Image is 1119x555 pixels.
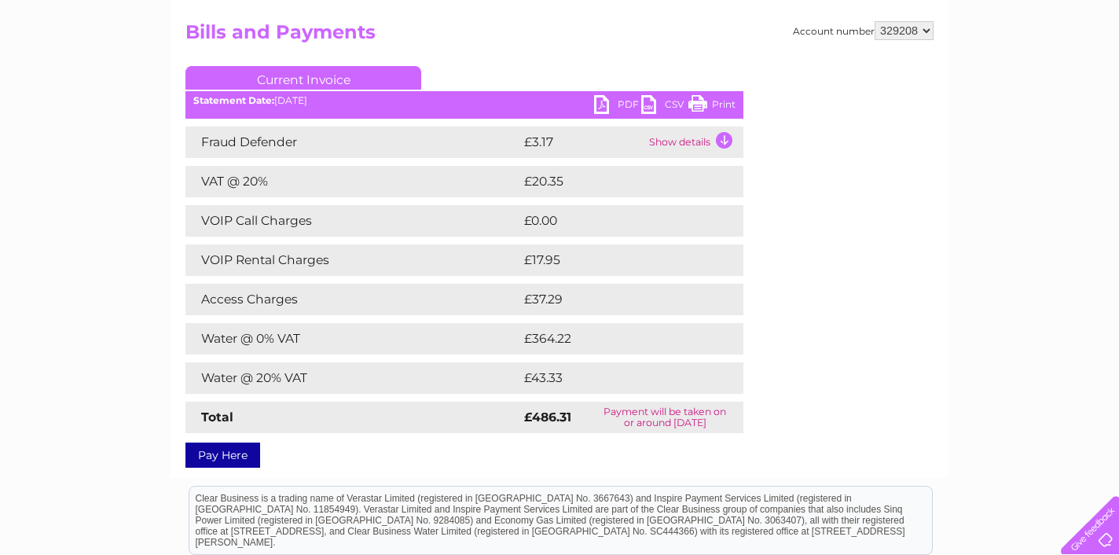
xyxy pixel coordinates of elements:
[185,127,520,158] td: Fraud Defender
[520,323,716,355] td: £364.22
[586,402,743,433] td: Payment will be taken on or around [DATE]
[520,205,707,237] td: £0.00
[520,127,645,158] td: £3.17
[189,9,932,76] div: Clear Business is a trading name of Verastar Limited (registered in [GEOGRAPHIC_DATA] No. 3667643...
[641,95,688,118] a: CSV
[39,41,119,89] img: logo.png
[882,67,916,79] a: Energy
[1067,67,1104,79] a: Log out
[823,8,931,28] a: 0333 014 3131
[185,284,520,315] td: Access Charges
[193,94,274,106] b: Statement Date:
[594,95,641,118] a: PDF
[185,166,520,197] td: VAT @ 20%
[520,362,711,394] td: £43.33
[926,67,973,79] a: Telecoms
[688,95,736,118] a: Print
[520,166,711,197] td: £20.35
[1014,67,1053,79] a: Contact
[185,205,520,237] td: VOIP Call Charges
[982,67,1005,79] a: Blog
[524,410,571,425] strong: £486.31
[185,323,520,355] td: Water @ 0% VAT
[185,244,520,276] td: VOIP Rental Charges
[520,284,711,315] td: £37.29
[185,21,934,51] h2: Bills and Payments
[185,362,520,394] td: Water @ 20% VAT
[645,127,743,158] td: Show details
[842,67,872,79] a: Water
[520,244,710,276] td: £17.95
[793,21,934,40] div: Account number
[201,410,233,425] strong: Total
[185,443,260,468] a: Pay Here
[185,95,743,106] div: [DATE]
[185,66,421,90] a: Current Invoice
